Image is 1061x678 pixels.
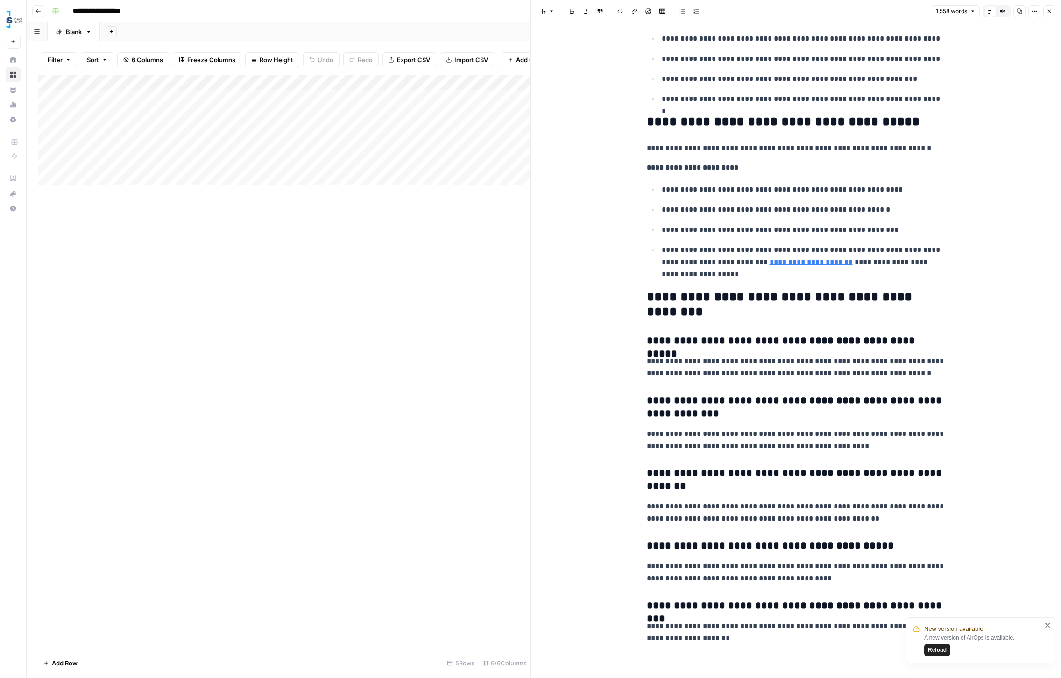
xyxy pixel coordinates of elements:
[516,55,552,64] span: Add Column
[81,52,113,67] button: Sort
[245,52,299,67] button: Row Height
[6,7,21,31] button: Workspace: TestWorkspace
[38,656,83,671] button: Add Row
[6,11,22,28] img: TestWorkspace Logo
[173,52,241,67] button: Freeze Columns
[454,55,488,64] span: Import CSV
[87,55,99,64] span: Sort
[924,634,1042,656] div: A new version of AirOps is available.
[382,52,436,67] button: Export CSV
[440,52,494,67] button: Import CSV
[52,658,78,668] span: Add Row
[132,55,163,64] span: 6 Columns
[6,171,21,186] a: AirOps Academy
[502,52,558,67] button: Add Column
[1045,621,1051,629] button: close
[117,52,169,67] button: 6 Columns
[303,52,340,67] button: Undo
[932,5,980,17] button: 1,558 words
[42,52,77,67] button: Filter
[6,67,21,82] a: Browse
[66,27,82,36] div: Blank
[187,55,235,64] span: Freeze Columns
[6,112,21,127] a: Settings
[318,55,333,64] span: Undo
[6,201,21,216] button: Help + Support
[6,82,21,97] a: Your Data
[924,644,950,656] button: Reload
[48,55,63,64] span: Filter
[6,186,21,201] button: What's new?
[6,52,21,67] a: Home
[48,22,100,41] a: Blank
[343,52,379,67] button: Redo
[443,656,479,671] div: 5 Rows
[928,646,947,654] span: Reload
[6,186,20,200] div: What's new?
[936,7,967,15] span: 1,558 words
[6,97,21,112] a: Usage
[479,656,530,671] div: 6/6 Columns
[358,55,373,64] span: Redo
[260,55,293,64] span: Row Height
[924,624,983,634] span: New version available
[397,55,430,64] span: Export CSV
